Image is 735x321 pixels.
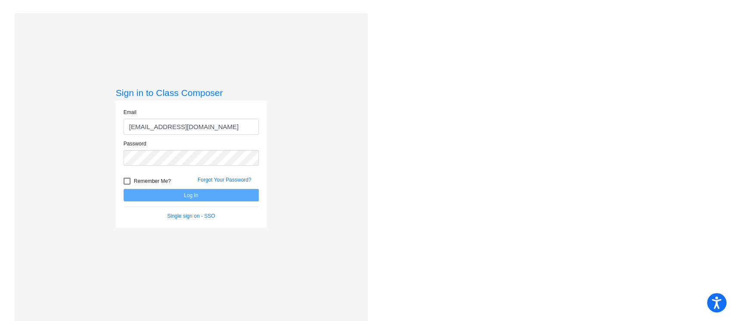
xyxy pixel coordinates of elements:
[124,140,146,148] label: Password
[134,176,171,186] span: Remember Me?
[198,177,251,183] a: Forgot Your Password?
[124,189,259,201] button: Log In
[116,87,267,98] h3: Sign in to Class Composer
[124,108,136,116] label: Email
[167,213,215,219] a: Single sign on - SSO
